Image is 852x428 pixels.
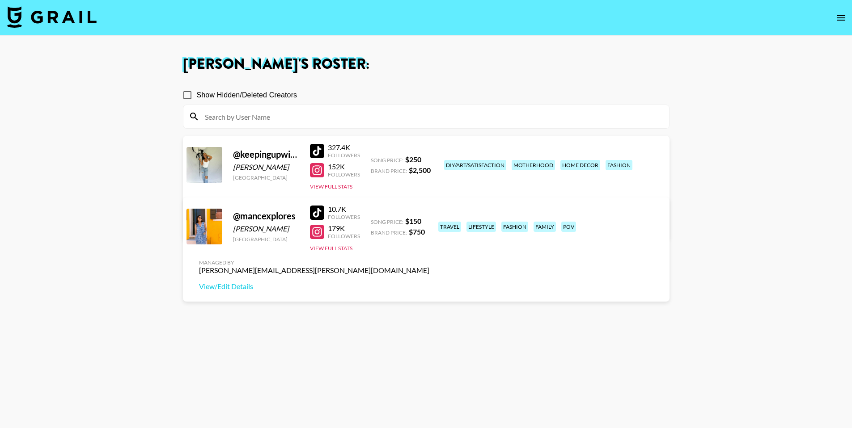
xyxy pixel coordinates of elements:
span: Brand Price: [371,229,407,236]
strong: $ 750 [409,227,425,236]
h1: [PERSON_NAME] 's Roster: [183,57,670,71]
strong: $ 150 [405,217,421,225]
span: Brand Price: [371,168,407,174]
button: View Full Stats [310,245,352,252]
input: Search by User Name [199,109,664,124]
div: 179K [328,224,360,233]
a: View/Edit Details [199,282,429,291]
strong: $ 250 [405,155,421,164]
div: home decor [560,160,600,170]
div: Followers [328,214,360,220]
div: travel [438,222,461,232]
div: 327.4K [328,143,360,152]
div: @ mancexplores [233,210,299,222]
div: Followers [328,171,360,178]
strong: $ 2,500 [409,166,431,174]
div: 10.7K [328,205,360,214]
span: Song Price: [371,218,403,225]
div: diy/art/satisfaction [444,160,506,170]
span: Song Price: [371,157,403,164]
div: lifestyle [466,222,496,232]
div: [GEOGRAPHIC_DATA] [233,236,299,243]
div: Followers [328,233,360,239]
button: open drawer [832,9,850,27]
div: Followers [328,152,360,159]
span: Show Hidden/Deleted Creators [197,90,297,101]
div: fashion [501,222,528,232]
button: View Full Stats [310,183,352,190]
div: fashion [606,160,632,170]
div: 152K [328,162,360,171]
div: Managed By [199,259,429,266]
div: motherhood [512,160,555,170]
div: [PERSON_NAME][EMAIL_ADDRESS][PERSON_NAME][DOMAIN_NAME] [199,266,429,275]
div: pov [561,222,576,232]
div: @ keepingupwithkelc [233,149,299,160]
div: [PERSON_NAME] [233,224,299,233]
div: family [534,222,556,232]
img: Grail Talent [7,6,97,28]
div: [PERSON_NAME] [233,163,299,172]
div: [GEOGRAPHIC_DATA] [233,174,299,181]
